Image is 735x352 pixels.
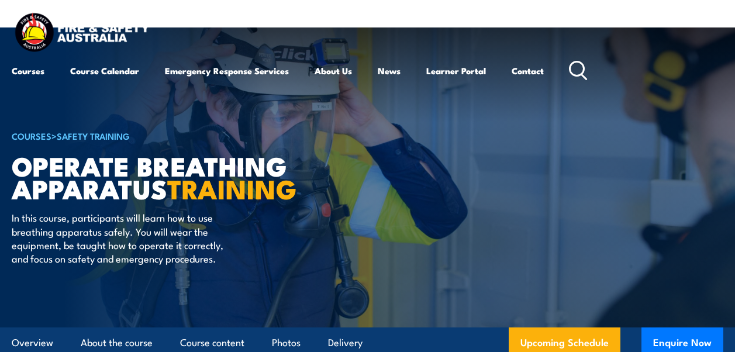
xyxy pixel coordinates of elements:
[12,210,225,265] p: In this course, participants will learn how to use breathing apparatus safely. You will wear the ...
[165,57,289,85] a: Emergency Response Services
[426,57,486,85] a: Learner Portal
[512,57,544,85] a: Contact
[167,168,297,208] strong: TRAINING
[12,129,301,143] h6: >
[12,57,44,85] a: Courses
[378,57,401,85] a: News
[12,154,301,199] h1: Operate Breathing Apparatus
[12,129,51,142] a: COURSES
[70,57,139,85] a: Course Calendar
[57,129,130,142] a: Safety Training
[315,57,352,85] a: About Us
